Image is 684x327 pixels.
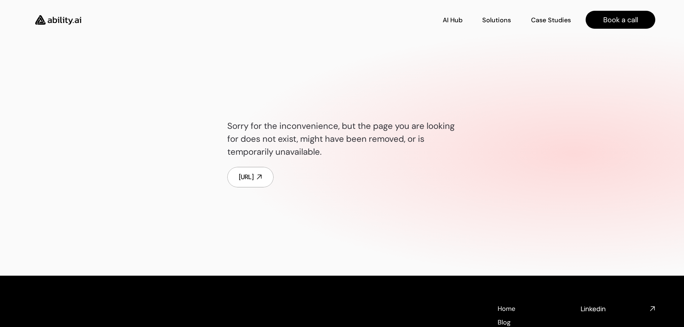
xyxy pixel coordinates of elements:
[497,304,516,312] a: Home
[498,318,511,327] p: Blog
[443,16,462,25] p: AI Hub
[531,16,571,25] p: Case Studies
[227,167,274,187] a: [URL]
[239,173,253,182] div: [URL]
[443,14,462,26] a: AI Hub
[91,11,655,29] nav: Main navigation
[498,304,515,313] p: Home
[603,15,638,25] p: Book a call
[531,14,571,26] a: Case Studies
[482,14,511,26] a: Solutions
[227,120,457,158] p: Sorry for the inconvenience, but the page you are looking for does not exist, might have been rem...
[482,16,511,25] p: Solutions
[497,318,511,326] a: Blog
[586,11,655,29] a: Book a call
